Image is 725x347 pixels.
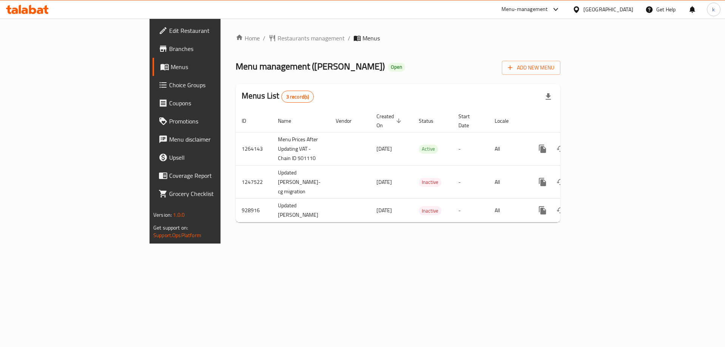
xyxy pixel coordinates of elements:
[419,145,438,153] span: Active
[489,199,528,222] td: All
[153,223,188,233] span: Get support on:
[153,40,271,58] a: Branches
[419,145,438,154] div: Active
[236,34,560,43] nav: breadcrumb
[236,109,612,223] table: enhanced table
[153,210,172,220] span: Version:
[272,199,330,222] td: Updated [PERSON_NAME]
[489,132,528,165] td: All
[419,206,441,215] div: Inactive
[153,148,271,167] a: Upsell
[336,116,361,125] span: Vendor
[539,88,557,106] div: Export file
[278,116,301,125] span: Name
[376,177,392,187] span: [DATE]
[452,132,489,165] td: -
[583,5,633,14] div: [GEOGRAPHIC_DATA]
[272,132,330,165] td: Menu Prices After Updating VAT - Chain ID 501110
[534,201,552,219] button: more
[458,112,480,130] span: Start Date
[153,130,271,148] a: Menu disclaimer
[153,76,271,94] a: Choice Groups
[712,5,715,14] span: k
[452,199,489,222] td: -
[376,112,404,130] span: Created On
[452,165,489,199] td: -
[376,144,392,154] span: [DATE]
[534,173,552,191] button: more
[171,62,265,71] span: Menus
[153,167,271,185] a: Coverage Report
[388,64,405,70] span: Open
[169,99,265,108] span: Coupons
[153,112,271,130] a: Promotions
[169,26,265,35] span: Edit Restaurant
[376,205,392,215] span: [DATE]
[153,230,201,240] a: Support.OpsPlatform
[153,185,271,203] a: Grocery Checklist
[419,207,441,215] span: Inactive
[552,140,570,158] button: Change Status
[169,153,265,162] span: Upsell
[348,34,350,43] li: /
[552,173,570,191] button: Change Status
[153,58,271,76] a: Menus
[173,210,185,220] span: 1.0.0
[169,135,265,144] span: Menu disclaimer
[419,178,441,187] div: Inactive
[268,34,345,43] a: Restaurants management
[528,109,612,133] th: Actions
[552,201,570,219] button: Change Status
[362,34,380,43] span: Menus
[495,116,518,125] span: Locale
[153,94,271,112] a: Coupons
[388,63,405,72] div: Open
[236,58,385,75] span: Menu management ( [PERSON_NAME] )
[242,90,314,103] h2: Menus List
[419,178,441,187] span: Inactive
[282,93,314,100] span: 3 record(s)
[169,189,265,198] span: Grocery Checklist
[501,5,548,14] div: Menu-management
[534,140,552,158] button: more
[419,116,443,125] span: Status
[242,116,256,125] span: ID
[169,44,265,53] span: Branches
[169,80,265,89] span: Choice Groups
[281,91,314,103] div: Total records count
[153,22,271,40] a: Edit Restaurant
[272,165,330,199] td: Updated [PERSON_NAME]-cg migration
[508,63,554,72] span: Add New Menu
[278,34,345,43] span: Restaurants management
[502,61,560,75] button: Add New Menu
[489,165,528,199] td: All
[169,171,265,180] span: Coverage Report
[169,117,265,126] span: Promotions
